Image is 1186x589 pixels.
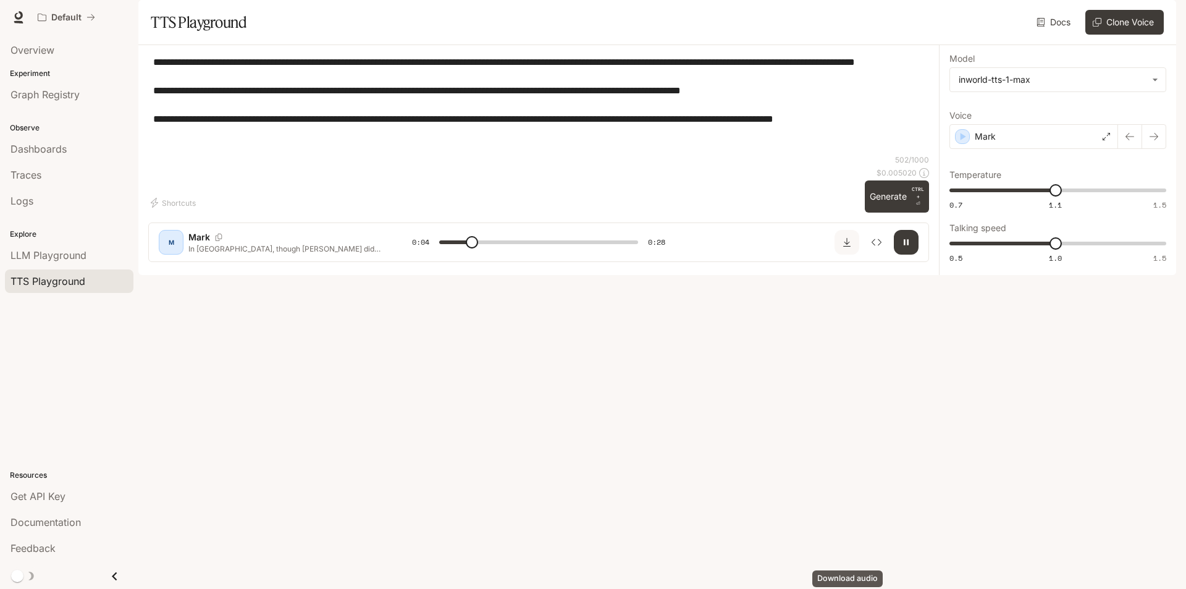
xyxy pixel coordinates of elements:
p: Voice [949,111,972,120]
span: 1.5 [1153,200,1166,210]
p: Mark [188,231,210,244]
p: ⏎ [912,185,924,208]
div: Download audio [812,570,883,587]
span: 0.7 [949,200,962,210]
span: 0:04 [412,236,429,248]
button: Shortcuts [148,193,201,213]
button: Inspect [864,230,889,255]
a: Docs [1034,10,1075,35]
button: Copy Voice ID [210,234,227,241]
p: Mark [975,130,996,143]
p: Temperature [949,171,1001,179]
span: 1.5 [1153,253,1166,263]
p: Model [949,54,975,63]
span: 0.5 [949,253,962,263]
button: GenerateCTRL +⏎ [865,180,929,213]
div: inworld-tts-1-max [950,68,1166,91]
p: In [GEOGRAPHIC_DATA], though [PERSON_NAME] did not make landfall, powerful winds and heavy rains ... [188,244,382,254]
span: 1.1 [1049,200,1062,210]
div: M [161,232,181,252]
p: CTRL + [912,185,924,200]
p: 502 / 1000 [895,155,929,165]
div: inworld-tts-1-max [959,74,1146,86]
h1: TTS Playground [151,10,246,35]
span: 0:28 [648,236,665,248]
span: 1.0 [1049,253,1062,263]
p: Default [51,12,82,23]
button: Clone Voice [1085,10,1164,35]
p: Talking speed [949,224,1006,232]
button: Download audio [835,230,859,255]
button: All workspaces [32,5,101,30]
